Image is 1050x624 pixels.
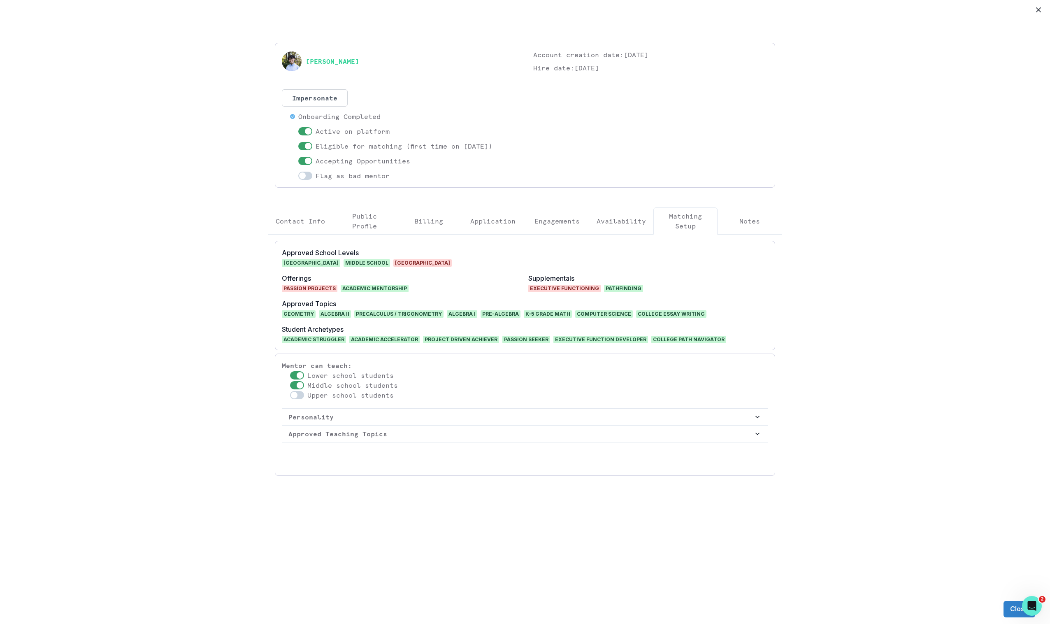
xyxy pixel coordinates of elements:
span: PROJECT DRIVEN ACHIEVER [423,336,499,343]
span: Computer Science [575,310,633,318]
p: Application [470,216,516,226]
button: Impersonate [282,89,348,107]
p: Engagements [534,216,580,226]
span: Executive Functioning [528,285,601,292]
p: Availability [597,216,646,226]
button: Personality [282,409,768,425]
p: Active on platform [316,126,390,136]
p: Mentor can teach: [282,361,768,370]
span: ACADEMIC STRUGGLER [282,336,346,343]
span: K-5 Grade Math [524,310,572,318]
span: [GEOGRAPHIC_DATA] [282,259,340,267]
span: Passion Projects [282,285,337,292]
span: 2 [1039,596,1045,603]
span: Academic Mentorship [341,285,409,292]
p: Notes [739,216,760,226]
p: Approved Topics [282,299,768,309]
span: Geometry [282,310,316,318]
p: Public Profile [339,211,390,231]
span: College Essay Writing [636,310,706,318]
p: Contact Info [276,216,325,226]
span: PASSION SEEKER [502,336,550,343]
p: Eligible for matching (first time on [DATE]) [316,141,492,151]
p: Personality [288,412,753,422]
button: Approved Teaching Topics [282,426,768,442]
span: Middle School [344,259,390,267]
span: Precalculus / Trigonometry [354,310,444,318]
span: Pathfinding [604,285,643,292]
p: Student Archetypes [282,324,768,334]
iframe: Intercom live chat [1022,596,1042,616]
p: Approved Teaching Topics [288,429,753,439]
span: EXECUTIVE FUNCTION DEVELOPER [553,336,648,343]
p: Hire date: [DATE] [533,63,768,73]
button: Close [1032,3,1045,16]
span: ACADEMIC ACCELERATOR [349,336,420,343]
span: Algebra II [319,310,351,318]
p: Flag as bad mentor [316,171,390,181]
p: Middle school students [307,380,398,390]
p: Onboarding Completed [298,112,381,121]
p: Upper school students [307,390,394,400]
p: Lower school students [307,370,394,380]
p: Approved School Levels [282,248,522,258]
p: Accepting Opportunities [316,156,410,166]
span: COLLEGE PATH NAVIGATOR [651,336,726,343]
p: Account creation date: [DATE] [533,50,768,60]
p: Supplementals [528,273,768,283]
p: Matching Setup [660,211,711,231]
p: Offerings [282,273,522,283]
p: Billing [414,216,443,226]
span: [GEOGRAPHIC_DATA] [393,259,452,267]
span: Algebra I [447,310,477,318]
a: [PERSON_NAME] [306,56,359,66]
button: Close [1004,601,1035,617]
span: Pre-Algebra [481,310,520,318]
